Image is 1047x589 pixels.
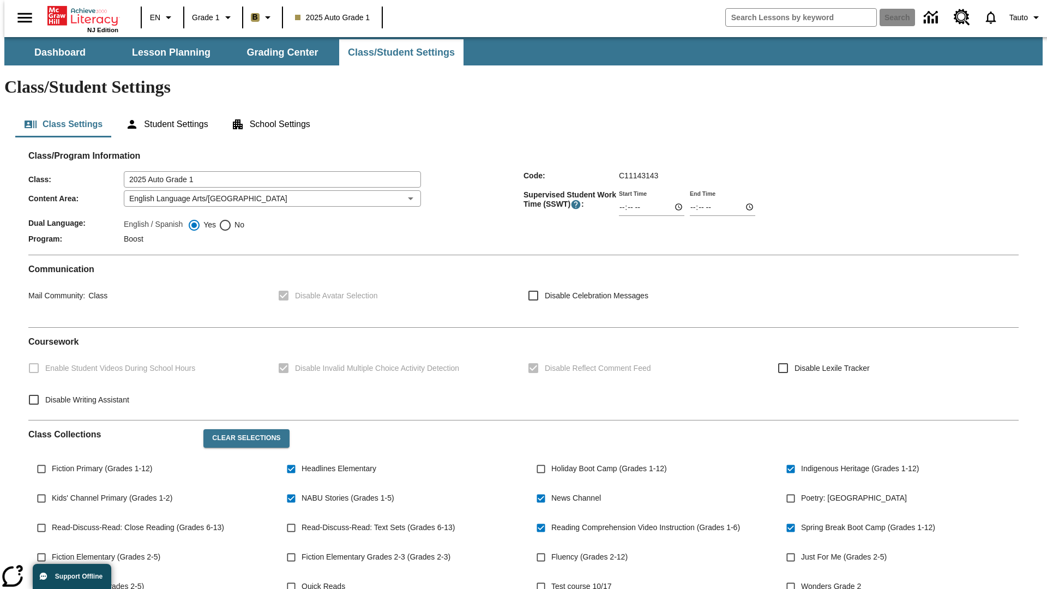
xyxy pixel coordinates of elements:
span: NABU Stories (Grades 1-5) [302,492,394,504]
div: Coursework [28,336,1019,411]
span: EN [150,12,160,23]
span: NJ Edition [87,27,118,33]
button: Class/Student Settings [339,39,464,65]
span: Reading Comprehension Video Instruction (Grades 1-6) [551,522,740,533]
span: No [232,219,244,231]
span: Enable Student Videos During School Hours [45,363,195,374]
span: Read-Discuss-Read: Close Reading (Grades 6-13) [52,522,224,533]
span: Fiction Primary (Grades 1-12) [52,463,152,474]
button: School Settings [222,111,319,137]
span: Just For Me (Grades 2-5) [801,551,887,563]
span: Mail Community : [28,291,85,300]
button: Open side menu [9,2,41,34]
span: Fiction Elementary Grades 2-3 (Grades 2-3) [302,551,450,563]
span: Kids' Channel Primary (Grades 1-2) [52,492,172,504]
span: News Channel [551,492,601,504]
span: B [252,10,258,24]
span: Poetry: [GEOGRAPHIC_DATA] [801,492,907,504]
button: Dashboard [5,39,115,65]
button: Supervised Student Work Time is the timeframe when students can take LevelSet and when lessons ar... [570,199,581,210]
span: Yes [201,219,216,231]
label: English / Spanish [124,219,183,232]
span: 2025 Auto Grade 1 [295,12,370,23]
h2: Course work [28,336,1019,347]
span: Class [85,291,107,300]
span: Dual Language : [28,219,124,227]
h1: Class/Student Settings [4,77,1043,97]
span: Disable Reflect Comment Feed [545,363,651,374]
button: Grading Center [228,39,337,65]
input: Class [124,171,421,188]
input: search field [726,9,876,26]
button: Language: EN, Select a language [145,8,180,27]
button: Grade: Grade 1, Select a grade [188,8,239,27]
a: Home [47,5,118,27]
span: Headlines Elementary [302,463,376,474]
span: Holiday Boot Camp (Grades 1-12) [551,463,667,474]
button: Profile/Settings [1005,8,1047,27]
div: SubNavbar [4,39,465,65]
span: Read-Discuss-Read: Text Sets (Grades 6-13) [302,522,455,533]
span: Fluency (Grades 2-12) [551,551,628,563]
span: Class : [28,175,124,184]
div: SubNavbar [4,37,1043,65]
span: Indigenous Heritage (Grades 1-12) [801,463,919,474]
button: Clear Selections [203,429,289,448]
div: Home [47,4,118,33]
span: Boost [124,235,143,243]
span: C11143143 [619,171,658,180]
label: Start Time [619,189,647,197]
span: Support Offline [55,573,103,580]
span: Supervised Student Work Time (SSWT) : [523,190,619,210]
button: Lesson Planning [117,39,226,65]
div: Communication [28,264,1019,318]
a: Notifications [977,3,1005,32]
button: Student Settings [117,111,216,137]
label: End Time [690,189,715,197]
h2: Communication [28,264,1019,274]
div: English Language Arts/[GEOGRAPHIC_DATA] [124,190,421,207]
span: Grade 1 [192,12,220,23]
span: Disable Celebration Messages [545,290,648,302]
span: Tauto [1009,12,1028,23]
span: Disable Writing Assistant [45,394,129,406]
a: Data Center [917,3,947,33]
h2: Class Collections [28,429,195,440]
button: Boost Class color is light brown. Change class color [246,8,279,27]
span: Spring Break Boot Camp (Grades 1-12) [801,522,935,533]
div: Class/Student Settings [15,111,1032,137]
h2: Class/Program Information [28,151,1019,161]
div: Class/Program Information [28,161,1019,246]
span: Disable Lexile Tracker [795,363,870,374]
a: Resource Center, Will open in new tab [947,3,977,32]
span: Fiction Elementary (Grades 2-5) [52,551,160,563]
span: Disable Avatar Selection [295,290,378,302]
span: Disable Invalid Multiple Choice Activity Detection [295,363,459,374]
button: Support Offline [33,564,111,589]
span: Content Area : [28,194,124,203]
span: Program : [28,235,124,243]
span: Code : [523,171,619,180]
button: Class Settings [15,111,111,137]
